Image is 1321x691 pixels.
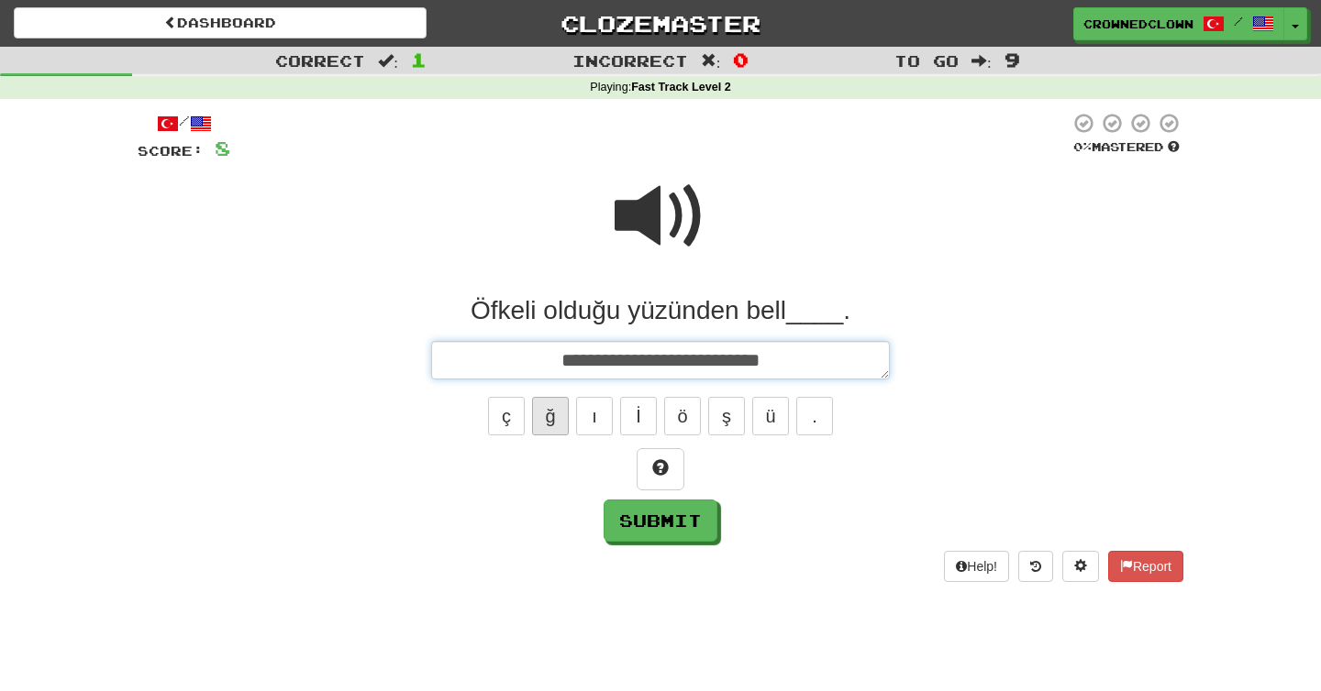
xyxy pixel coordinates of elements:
span: 0 [733,49,749,71]
button: ö [664,397,701,435]
span: Incorrect [572,51,688,70]
button: ğ [532,397,569,435]
span: : [971,53,992,69]
div: Öfkeli olduğu yüzünden bell____. [138,294,1183,327]
span: : [701,53,721,69]
span: : [378,53,398,69]
span: 8 [215,137,230,159]
div: Mastered [1070,139,1183,156]
strong: Fast Track Level 2 [631,81,731,93]
span: / [1234,15,1243,27]
button: İ [620,397,657,435]
button: . [796,397,833,435]
button: ç [488,397,525,435]
span: To go [894,51,959,70]
button: Help! [944,551,1009,582]
span: 9 [1005,49,1020,71]
span: 0 % [1073,139,1092,154]
div: / [138,112,230,135]
button: ş [708,397,745,435]
button: Hint! [637,448,684,490]
button: Report [1108,551,1183,582]
span: CrownedClown [1083,16,1193,32]
button: ı [576,397,613,435]
a: Dashboard [14,7,427,38]
a: Clozemaster [454,7,867,39]
button: Round history (alt+y) [1018,551,1053,582]
span: Correct [275,51,365,70]
span: Score: [138,143,204,159]
span: 1 [411,49,427,71]
button: ü [752,397,789,435]
a: CrownedClown / [1073,7,1284,40]
button: Submit [604,499,717,542]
